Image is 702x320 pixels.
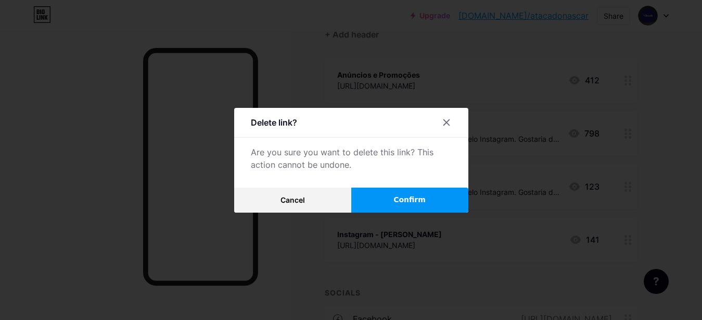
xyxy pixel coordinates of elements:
[280,195,305,204] span: Cancel
[351,188,468,213] button: Confirm
[234,188,351,213] button: Cancel
[251,116,297,129] div: Delete link?
[251,146,452,171] div: Are you sure you want to delete this link? This action cannot be undone.
[393,194,426,205] span: Confirm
